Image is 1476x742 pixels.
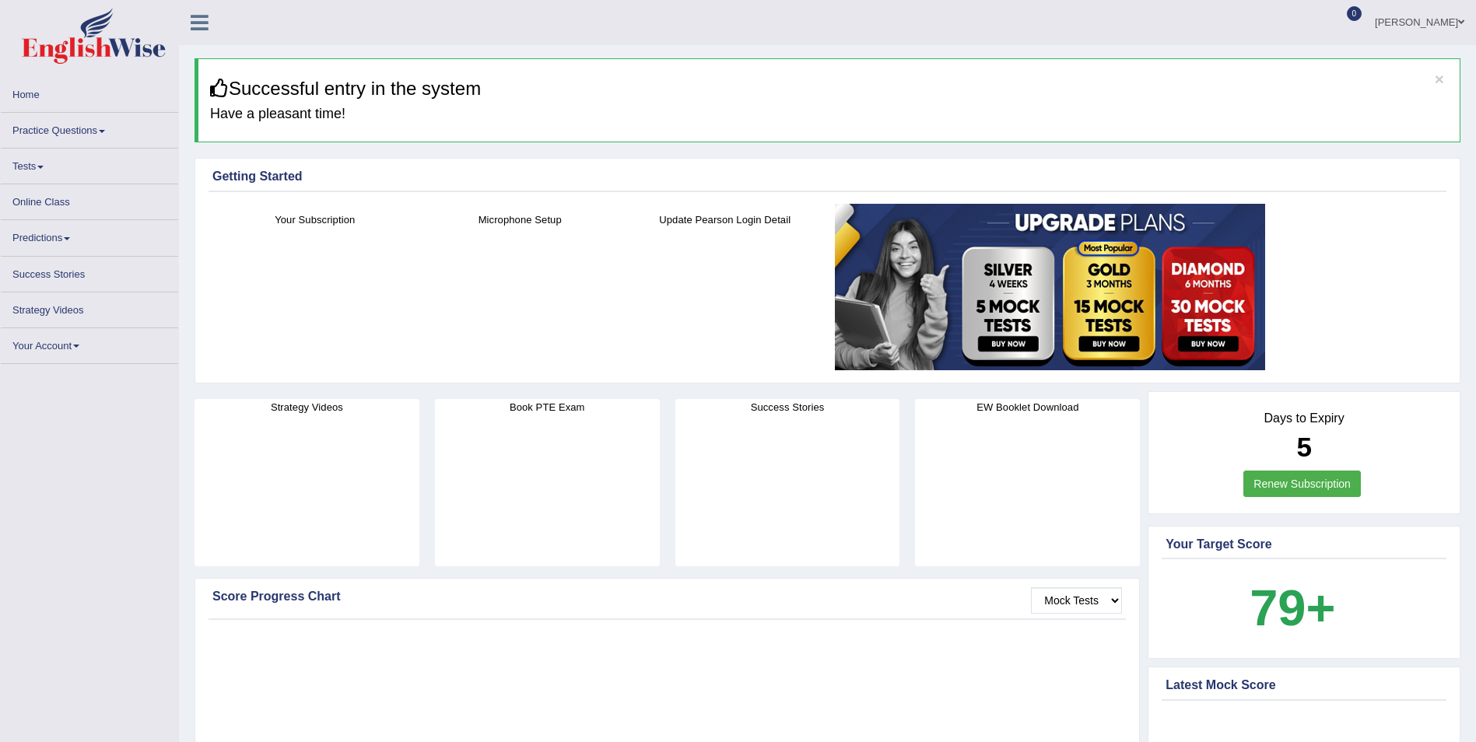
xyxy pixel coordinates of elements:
[630,212,819,228] h4: Update Pearson Login Detail
[1,113,178,143] a: Practice Questions
[1,257,178,287] a: Success Stories
[835,204,1265,370] img: small5.jpg
[435,399,660,415] h4: Book PTE Exam
[210,79,1448,99] h3: Successful entry in the system
[1347,6,1362,21] span: 0
[1,77,178,107] a: Home
[1243,471,1361,497] a: Renew Subscription
[212,587,1122,606] div: Score Progress Chart
[425,212,614,228] h4: Microphone Setup
[1,184,178,215] a: Online Class
[195,399,419,415] h4: Strategy Videos
[1435,71,1444,87] button: ×
[1296,432,1311,462] b: 5
[1166,535,1443,554] div: Your Target Score
[1,328,178,359] a: Your Account
[1,220,178,250] a: Predictions
[675,399,900,415] h4: Success Stories
[1,149,178,179] a: Tests
[1,292,178,323] a: Strategy Videos
[1166,411,1443,425] h4: Days to Expiry
[212,167,1443,186] div: Getting Started
[220,212,409,228] h4: Your Subscription
[210,107,1448,122] h4: Have a pleasant time!
[915,399,1140,415] h4: EW Booklet Download
[1166,676,1443,695] div: Latest Mock Score
[1250,579,1335,636] b: 79+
